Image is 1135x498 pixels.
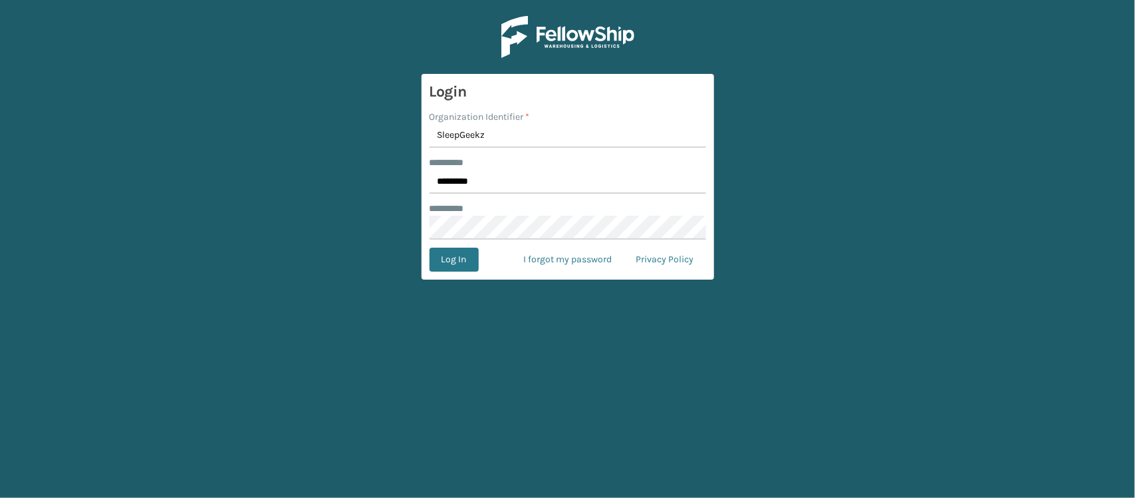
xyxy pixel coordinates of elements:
[430,110,530,124] label: Organization Identifier
[430,82,706,102] h3: Login
[430,248,479,272] button: Log In
[512,248,624,272] a: I forgot my password
[624,248,706,272] a: Privacy Policy
[501,16,634,58] img: Logo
